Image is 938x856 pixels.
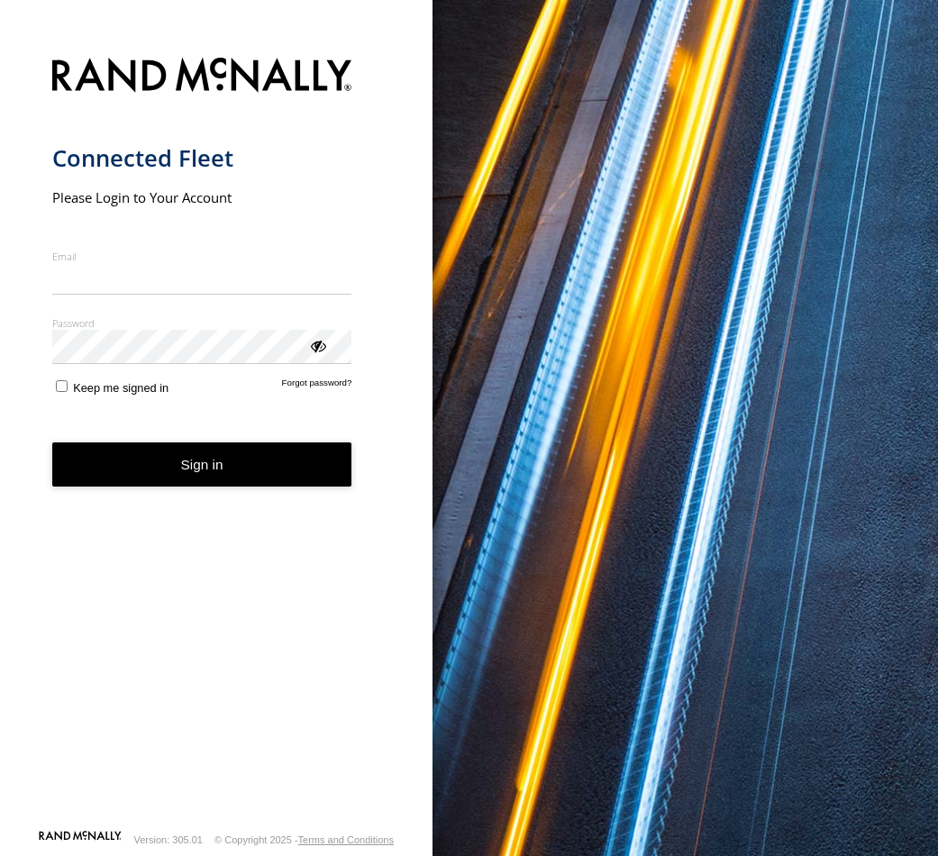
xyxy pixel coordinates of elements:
[52,442,352,487] button: Sign in
[52,250,352,263] label: Email
[282,378,352,395] a: Forgot password?
[52,47,381,829] form: main
[39,831,122,849] a: Visit our Website
[73,381,168,395] span: Keep me signed in
[298,834,394,845] a: Terms and Conditions
[52,143,352,173] h1: Connected Fleet
[52,54,352,100] img: Rand McNally
[134,834,203,845] div: Version: 305.01
[52,316,352,330] label: Password
[308,336,326,354] div: ViewPassword
[56,380,68,392] input: Keep me signed in
[214,834,394,845] div: © Copyright 2025 -
[52,188,352,206] h2: Please Login to Your Account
